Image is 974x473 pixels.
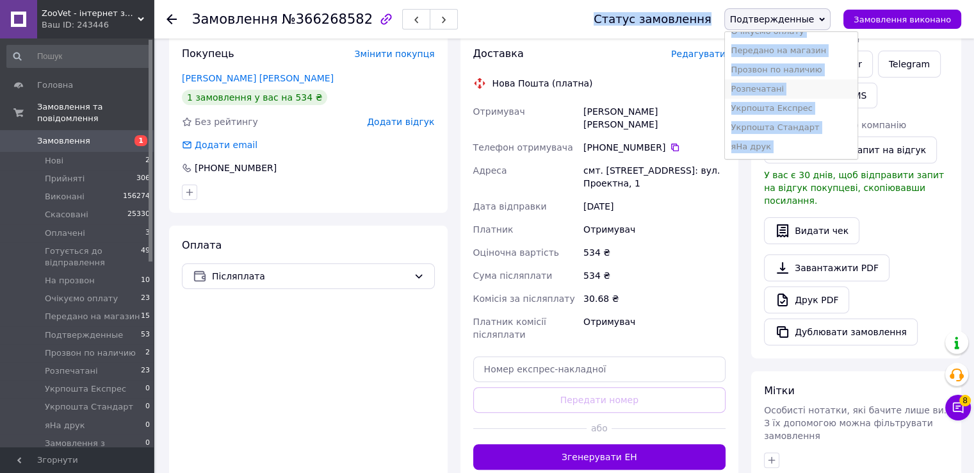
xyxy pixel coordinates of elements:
span: 3 [145,228,150,239]
span: №366268582 [282,12,373,27]
span: Скасовані [45,209,88,220]
button: Чат з покупцем8 [945,395,971,420]
span: Телефон отримувача [473,142,573,153]
a: [PERSON_NAME] [PERSON_NAME] [182,73,334,83]
span: Редагувати [671,49,726,59]
span: Доставка [473,47,524,60]
a: Завантажити PDF [764,254,889,281]
span: Нові [45,155,63,167]
span: 25330 [127,209,150,220]
div: 534 ₴ [581,264,728,287]
span: 306 [136,173,150,185]
span: Післяплата [212,269,409,283]
span: 0 [145,401,150,413]
input: Номер експрес-накладної [473,356,726,382]
span: Розпечатані [45,365,98,377]
span: Оплачені [45,228,85,239]
span: Готується до відправлення [45,245,141,269]
div: 1 замовлення у вас на 534 ₴ [182,90,327,105]
span: Покупець [182,47,234,60]
span: 0 [145,420,150,431]
span: 0 [145,383,150,395]
li: Укрпошта Стандарт [725,118,857,137]
li: яНа друк [725,137,857,156]
span: 2 [145,155,150,167]
span: Платник [473,224,514,235]
span: Оціночна вартість [473,247,559,258]
li: Прозвон по наличию [725,60,857,79]
div: 30.68 ₴ [581,287,728,310]
span: 23 [141,365,150,377]
span: Сума післяплати [473,270,553,281]
li: Розпечатані [725,79,857,99]
span: Передано на магазин [45,311,140,322]
span: 10 [141,275,150,286]
span: Додати відгук [367,117,434,127]
span: Отримувач [473,106,525,117]
div: Додати email [193,138,259,151]
div: Отримувач [581,218,728,241]
div: Ваш ID: 243446 [42,19,154,31]
div: смт. [STREET_ADDRESS]: вул. Проектна, 1 [581,159,728,195]
span: Виконані [45,191,85,203]
div: [PHONE_NUMBER] [583,141,726,154]
button: Видати чек [764,217,859,244]
a: Telegram [878,51,941,78]
span: 8 [959,395,971,406]
span: Адреса [473,165,507,176]
div: [PERSON_NAME] [PERSON_NAME] [581,100,728,136]
span: Платник комісії післяплати [473,317,546,340]
span: Укрпошта Стандарт [45,401,133,413]
div: Нова Пошта (платна) [489,77,596,90]
span: Замовлення [192,12,278,27]
div: 534 ₴ [581,241,728,264]
span: Очікуємо оплату [45,293,118,304]
button: Згенерувати ЕН [473,444,726,470]
span: 53 [141,329,150,341]
span: Змінити покупця [355,49,435,59]
span: 15 [141,311,150,322]
span: Дата відправки [473,201,547,212]
span: Подтвержденные [730,14,815,24]
span: Замовлення [37,135,90,147]
span: Прийняті [45,173,85,185]
div: Отримувач [581,310,728,346]
span: 0 [145,438,150,461]
span: або [587,422,612,435]
span: 156274 [123,191,150,203]
span: Замовлення виконано [854,15,951,24]
span: На прозвон [45,275,95,286]
span: 49 [141,245,150,269]
div: Додати email [181,138,259,151]
span: Особисті нотатки, які бачите лише ви. З їх допомогою можна фільтрувати замовлення [764,405,946,441]
span: ZooVet - інтернет зоомагазин самих низьких цін - Zoovetbaza.com.ua [42,8,138,19]
span: яНа друк [45,420,85,431]
span: 1 [134,135,147,146]
span: Замовлення з [PERSON_NAME] [45,438,145,461]
span: 23 [141,293,150,304]
span: Комісія за післяплату [473,294,575,304]
li: Укрпошта Експрес [725,99,857,118]
span: Укрпошта Експрес [45,383,126,395]
span: Мітки [764,385,795,397]
span: Головна [37,79,73,91]
span: Замовлення та повідомлення [37,101,154,124]
span: Подтвержденные [45,329,123,341]
div: [PHONE_NUMBER] [193,162,278,174]
span: Прозвон по наличию [45,347,136,359]
li: Передано на магазин [725,41,857,60]
input: Пошук [6,45,151,68]
a: Друк PDF [764,286,849,313]
div: Статус замовлення [594,13,711,26]
span: Оплата [182,239,222,251]
div: Повернутися назад [166,13,177,26]
span: У вас є 30 днів, щоб відправити запит на відгук покупцеві, скопіювавши посилання. [764,170,944,206]
button: Дублювати замовлення [764,319,918,345]
span: Без рейтингу [195,117,258,127]
div: [DATE] [581,195,728,218]
button: Замовлення виконано [843,10,961,29]
span: 2 [145,347,150,359]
